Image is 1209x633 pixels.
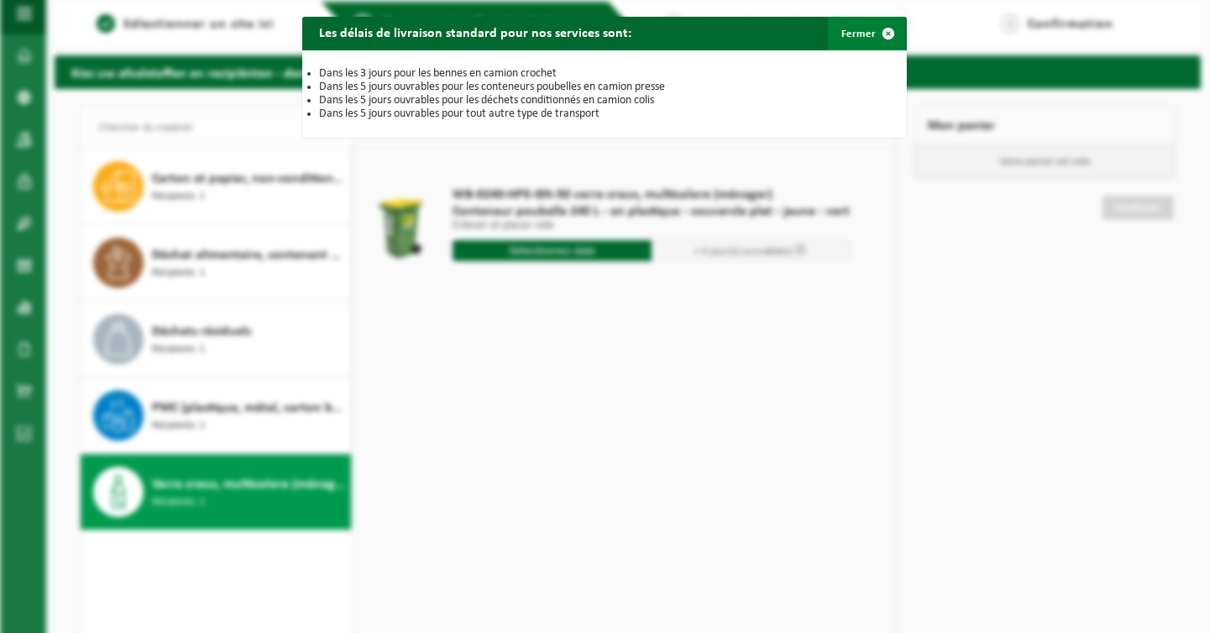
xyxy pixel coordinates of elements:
h2: Les délais de livraison standard pour nos services sont: [302,17,648,49]
li: Dans les 5 jours ouvrables pour les conteneurs poubelles en camion presse [319,81,890,94]
button: Fermer [828,17,905,50]
li: Dans les 5 jours ouvrables pour tout autre type de transport [319,107,890,121]
li: Dans les 5 jours ouvrables pour les déchets conditionnés en camion colis [319,94,890,107]
li: Dans les 3 jours pour les bennes en camion crochet [319,67,890,81]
